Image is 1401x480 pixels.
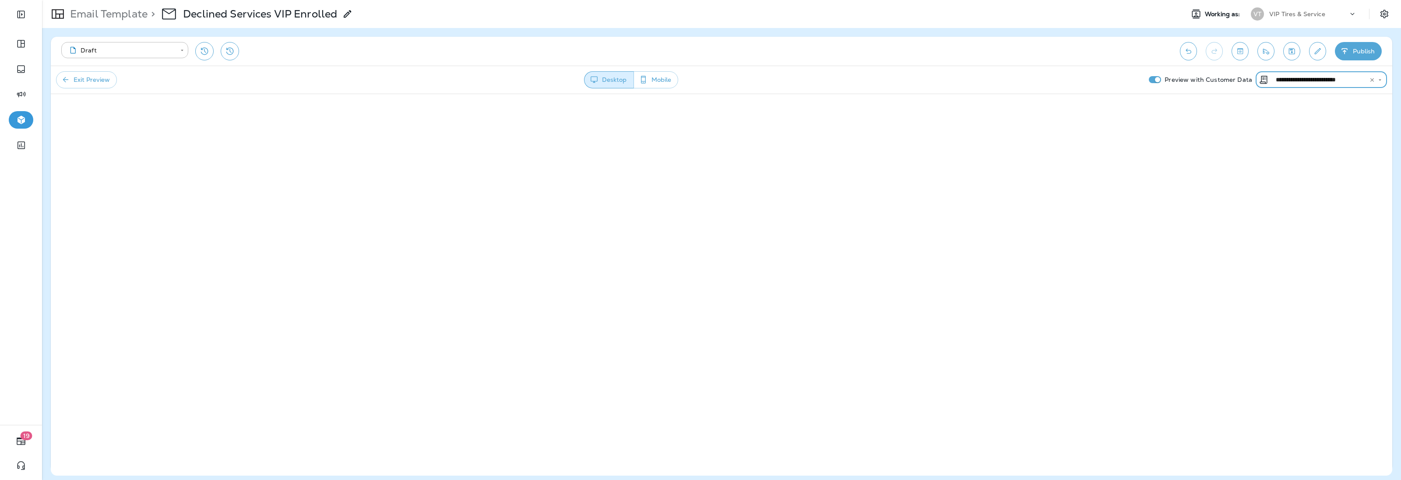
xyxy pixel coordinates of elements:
[1251,7,1264,21] div: VT
[584,71,634,88] button: Desktop
[21,431,32,440] span: 19
[183,7,337,21] p: Declined Services VIP Enrolled
[1283,42,1300,60] button: Save
[1376,6,1392,22] button: Settings
[1180,42,1197,60] button: Undo
[634,71,678,88] button: Mobile
[1367,75,1377,85] button: Clear
[1269,11,1325,18] p: VIP Tires & Service
[1376,76,1384,84] button: Open
[1205,11,1242,18] span: Working as:
[148,7,155,21] p: >
[67,7,148,21] p: Email Template
[56,71,117,88] button: Exit Preview
[221,42,239,60] button: View Changelog
[1309,42,1326,60] button: Edit details
[1335,42,1382,60] button: Publish
[9,432,33,450] button: 19
[1257,42,1274,60] button: Send test email
[67,46,174,55] div: Draft
[9,6,33,23] button: Expand Sidebar
[1232,42,1249,60] button: Toggle preview
[1161,73,1256,87] p: Preview with Customer Data
[195,42,214,60] button: Restore from previous version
